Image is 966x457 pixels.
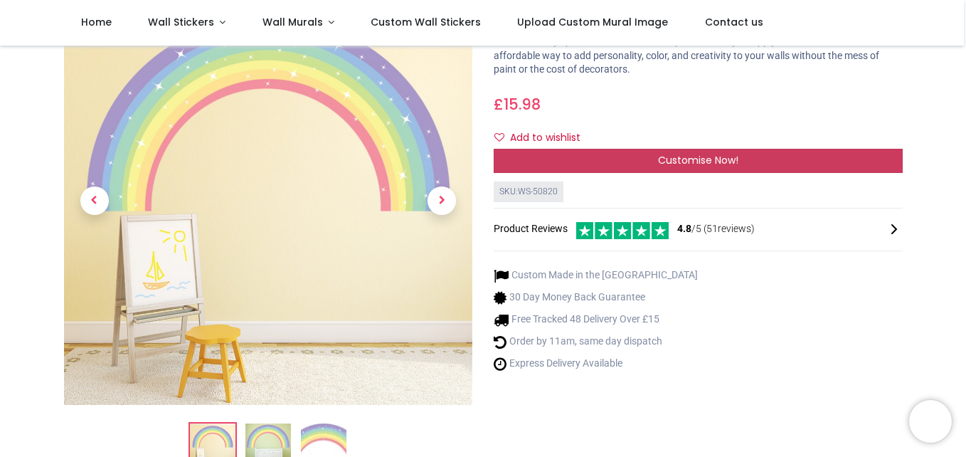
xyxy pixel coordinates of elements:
[371,15,481,29] span: Custom Wall Stickers
[494,94,541,115] span: £
[677,222,755,236] span: /5 ( 51 reviews)
[517,15,668,29] span: Upload Custom Mural Image
[658,153,738,167] span: Customise Now!
[428,187,456,215] span: Next
[677,223,691,234] span: 4.8
[494,357,698,372] li: Express Delivery Available
[494,268,698,283] li: Custom Made in the [GEOGRAPHIC_DATA]
[504,94,541,115] span: 15.98
[411,58,472,344] a: Next
[494,290,698,305] li: 30 Day Money Back Guarantee
[705,15,763,29] span: Contact us
[494,35,903,77] p: Transform any space in minutes with our premium easy-to-apply wall stickers — the most affordable...
[64,58,125,344] a: Previous
[148,15,214,29] span: Wall Stickers
[494,132,504,142] i: Add to wishlist
[909,400,952,443] iframe: Brevo live chat
[81,15,112,29] span: Home
[80,187,109,215] span: Previous
[494,126,593,150] button: Add to wishlistAdd to wishlist
[494,312,698,327] li: Free Tracked 48 Delivery Over £15
[494,335,698,350] li: Order by 11am, same day dispatch
[494,182,563,202] div: SKU: WS-50820
[262,15,323,29] span: Wall Murals
[494,220,903,239] div: Product Reviews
